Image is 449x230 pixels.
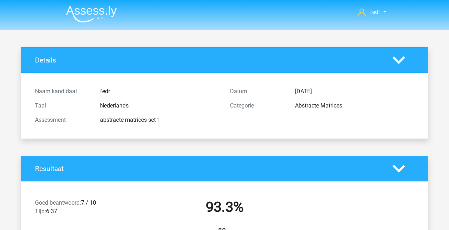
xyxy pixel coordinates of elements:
[95,101,225,110] div: Nederlands
[370,9,380,15] span: fedr
[95,87,225,96] div: fedr
[35,165,382,173] h4: Resultaat
[30,87,95,96] div: Naam kandidaat
[30,116,95,124] div: Assessment
[35,199,81,206] span: Goed beantwoord:
[290,87,420,96] div: [DATE]
[35,56,382,64] h4: Details
[30,101,95,110] div: Taal
[133,199,317,216] h2: 93.3%
[35,208,46,215] span: Tijd:
[30,199,127,219] div: 7 / 10 6:37
[66,6,117,22] img: Assessly
[225,101,290,110] div: Categorie
[225,87,290,96] div: Datum
[355,8,389,16] a: fedr
[290,101,420,110] div: Abstracte Matrices
[95,116,225,124] div: abstracte matrices set 1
